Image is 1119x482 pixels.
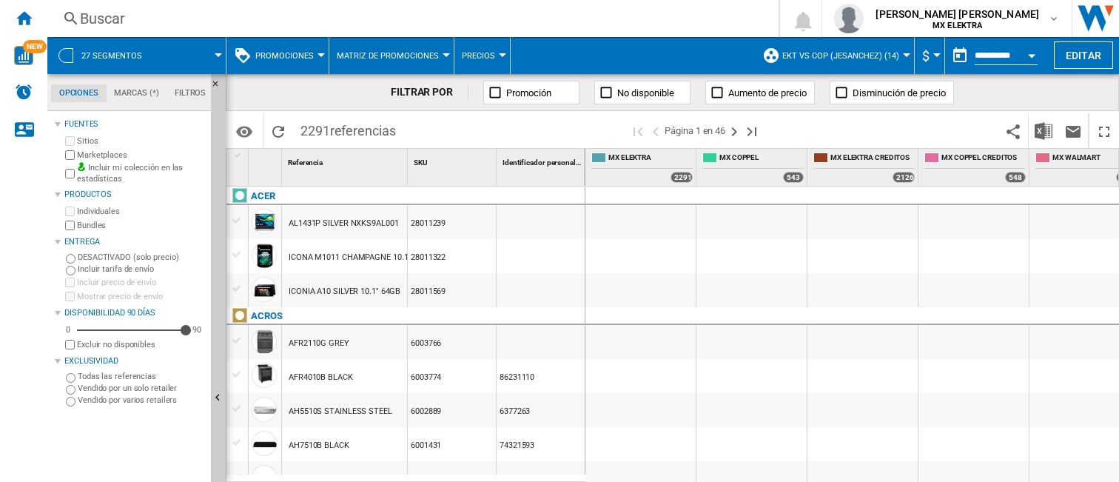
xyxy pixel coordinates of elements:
[65,292,75,301] input: Mostrar precio de envío
[167,84,214,102] md-tab-item: Filtros
[65,164,75,183] input: Incluir mi colección en las estadísticas
[782,37,907,74] button: EKT vs Cop (jesanchez) (14)
[64,236,205,248] div: Entrega
[14,46,33,65] img: wise-card.svg
[77,162,205,185] label: Incluir mi colección en las estadísticas
[762,37,907,74] div: EKT vs Cop (jesanchez) (14)
[78,371,205,382] label: Todas las referencias
[705,81,815,104] button: Aumento de precio
[945,41,975,70] button: md-calendar
[288,158,323,167] span: Referencia
[893,172,915,183] div: 2126 offers sold by MX ELEKTRA CREDITOS
[77,162,86,171] img: mysite-bg-18x18.png
[66,373,75,383] input: Todas las referencias
[915,37,945,74] md-menu: Currency
[62,324,74,335] div: 0
[671,172,693,183] div: 2291 offers sold by MX ELEKTRA
[408,393,496,427] div: 6002889
[78,252,205,263] label: DESACTIVADO (solo precio)
[782,51,899,61] span: EKT vs Cop (jesanchez) (14)
[1029,113,1058,148] button: Descargar en Excel
[408,325,496,359] div: 6003766
[408,427,496,461] div: 6001431
[81,37,157,74] button: 27 segmentos
[608,153,693,165] span: MX ELEKTRA
[330,123,396,138] span: referencias
[1005,172,1026,183] div: 548 offers sold by MX COPPEL CREDITOS
[699,149,807,186] div: MX COPPEL 543 offers sold by MX COPPEL
[500,149,585,172] div: Identificador personalizado Sort None
[725,113,743,148] button: Página siguiente
[255,37,321,74] button: Promociones
[211,74,229,101] button: Ocultar
[285,149,407,172] div: Sort None
[189,324,205,335] div: 90
[998,113,1028,148] button: Compartir este marcador con otros
[251,307,283,325] div: Haga clic para filtrar por esa marca
[876,7,1039,21] span: [PERSON_NAME] [PERSON_NAME]
[78,395,205,406] label: Vendido por varios retailers
[65,207,75,216] input: Individuales
[483,81,579,104] button: Promoción
[78,264,205,275] label: Incluir tarifa de envío
[617,87,674,98] span: No disponible
[77,220,205,231] label: Bundles
[810,149,918,186] div: MX ELEKTRA CREDITOS 2126 offers sold by MX ELEKTRA CREDITOS
[66,254,75,264] input: DESACTIVADO (solo precio)
[408,273,496,307] div: 28011569
[263,113,293,148] button: Recargar
[588,149,696,186] div: MX ELEKTRA 2291 offers sold by MX ELEKTRA
[1054,41,1113,69] button: Editar
[289,361,353,395] div: AFR4010B BLACK
[921,149,1029,186] div: MX COPPEL CREDITOS 548 offers sold by MX COPPEL CREDITOS
[408,239,496,273] div: 28011322
[462,37,503,74] button: Precios
[65,340,75,349] input: Mostrar precio de envío
[411,149,496,172] div: SKU Sort None
[922,48,930,64] span: $
[289,429,349,463] div: AH7510B BLACK
[64,307,205,319] div: Disponibilidad 90 Días
[834,4,864,33] img: profile.jpg
[64,355,205,367] div: Exclusividad
[497,359,585,393] div: 86231110
[1018,40,1045,67] button: Open calendar
[506,87,551,98] span: Promoción
[285,149,407,172] div: Referencia Sort None
[411,149,496,172] div: Sort None
[853,87,946,98] span: Disminución de precio
[23,40,47,53] span: NEW
[77,323,186,338] md-slider: Disponibilidad
[289,327,349,361] div: AFR2110G GREY
[830,81,954,104] button: Disminución de precio
[503,158,594,167] span: Identificador personalizado
[51,84,107,102] md-tab-item: Opciones
[665,113,725,148] span: Página 1 en 46
[1035,122,1052,140] img: excel-24x24.png
[65,136,75,146] input: Sitios
[414,158,428,167] span: SKU
[15,83,33,101] img: alerts-logo.svg
[500,149,585,172] div: Sort None
[66,397,75,406] input: Vendido por varios retailers
[629,113,647,148] button: Primera página
[81,51,142,61] span: 27 segmentos
[337,37,446,74] div: Matriz de promociones
[337,51,439,61] span: Matriz de promociones
[78,383,205,394] label: Vendido por un solo retailer
[252,149,281,172] div: Sort None
[719,153,804,165] span: MX COPPEL
[462,51,495,61] span: Precios
[77,135,205,147] label: Sitios
[743,113,761,148] button: Última página
[594,81,690,104] button: No disponible
[229,118,259,144] button: Opciones
[64,189,205,201] div: Productos
[65,150,75,160] input: Marketplaces
[66,266,75,275] input: Incluir tarifa de envío
[234,37,321,74] div: Promociones
[65,278,75,287] input: Incluir precio de envío
[77,150,205,161] label: Marketplaces
[1058,113,1088,148] button: Enviar este reporte por correo electrónico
